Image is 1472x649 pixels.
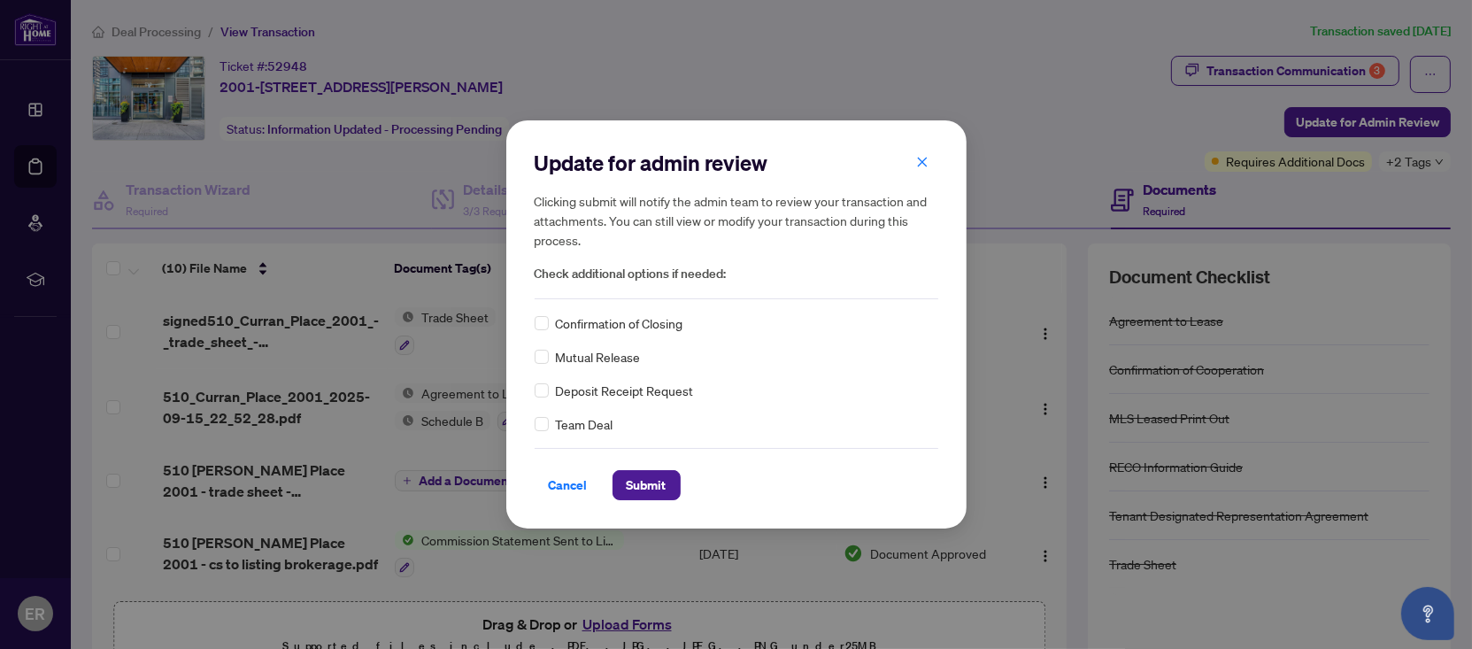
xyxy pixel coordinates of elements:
button: Cancel [535,470,602,500]
span: Cancel [549,471,588,499]
h5: Clicking submit will notify the admin team to review your transaction and attachments. You can st... [535,191,938,250]
span: Team Deal [556,414,613,434]
span: Check additional options if needed: [535,264,938,284]
button: Open asap [1401,587,1454,640]
h2: Update for admin review [535,149,938,177]
button: Submit [613,470,681,500]
span: close [916,156,929,168]
span: Mutual Release [556,347,641,367]
span: Submit [627,471,667,499]
span: Confirmation of Closing [556,313,683,333]
span: Deposit Receipt Request [556,381,694,400]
